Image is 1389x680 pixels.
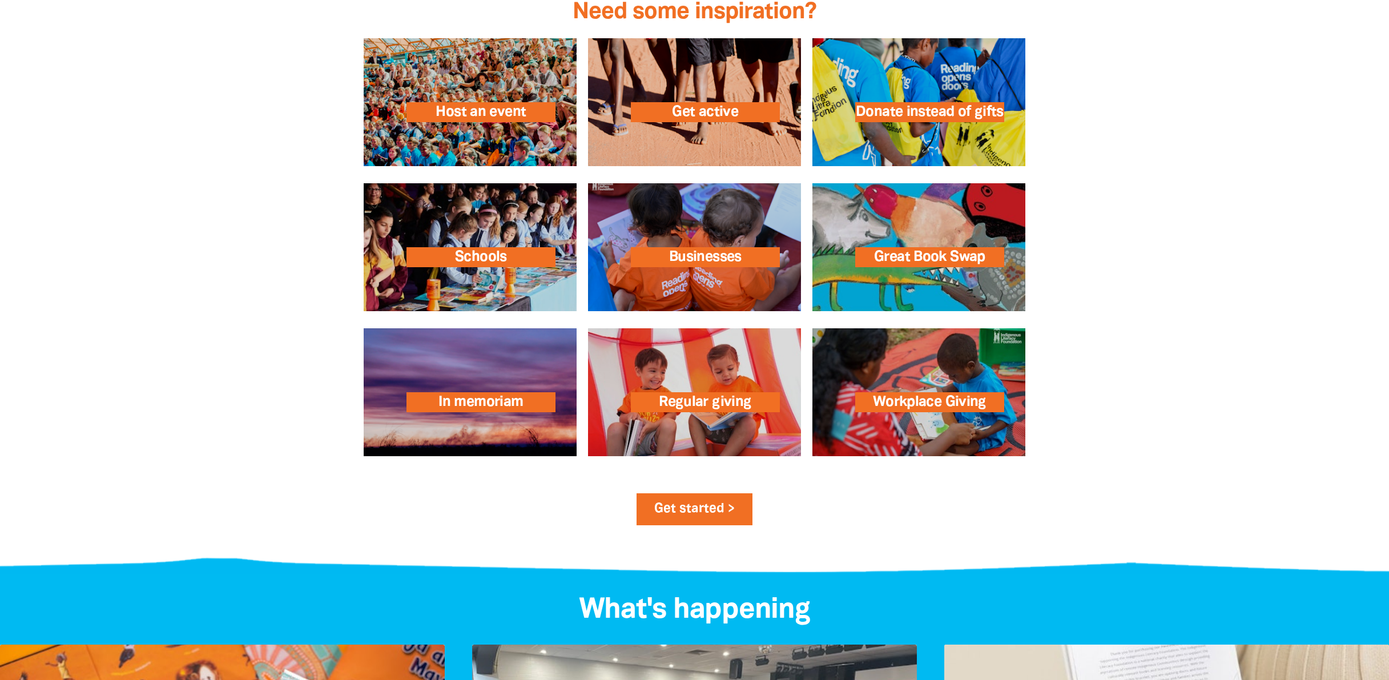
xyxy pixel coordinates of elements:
[812,183,1025,311] a: Great Book Swap
[855,247,1004,267] span: Great Book Swap
[855,392,1004,412] span: Workplace Giving
[364,183,577,311] a: Schools
[812,328,1025,456] a: Workplace Giving
[588,38,801,166] a: Get active
[573,2,816,23] span: Need some inspiration?
[364,328,577,456] a: In memoriam
[364,38,577,166] a: Host an event
[588,183,801,311] a: Businesses
[637,493,752,525] a: Get started >
[406,102,555,122] span: Host an event
[406,392,555,412] span: In memoriam
[630,102,779,122] span: Get active
[630,247,779,267] span: Businesses
[588,328,801,456] a: Regular giving
[406,247,555,267] span: Schools
[630,392,779,412] span: Regular giving
[579,597,811,623] span: What's happening
[812,38,1025,166] a: Donate instead of gifts
[855,102,1004,122] span: Donate instead of gifts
